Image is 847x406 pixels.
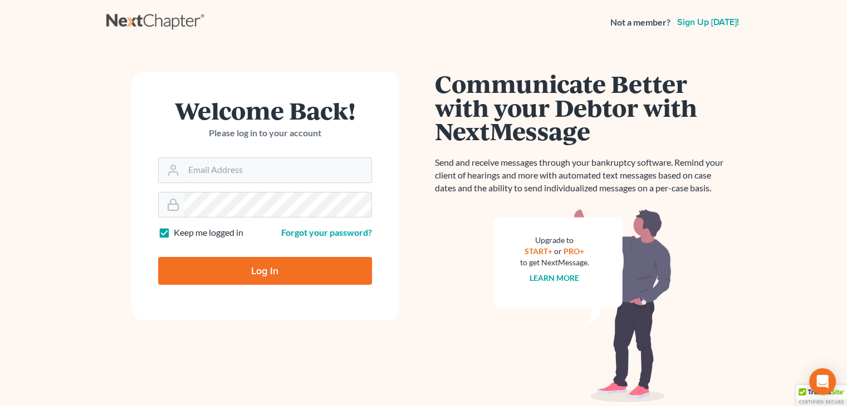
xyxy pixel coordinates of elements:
a: START+ [525,246,552,256]
a: PRO+ [564,246,584,256]
p: Send and receive messages through your bankruptcy software. Remind your client of hearings and mo... [435,156,730,195]
a: Forgot your password? [281,227,372,237]
h1: Welcome Back! [158,98,372,122]
a: Sign up [DATE]! [675,18,741,27]
div: to get NextMessage. [520,257,589,268]
div: Open Intercom Messenger [809,368,836,395]
p: Please log in to your account [158,127,372,140]
input: Email Address [184,158,371,182]
strong: Not a member? [610,16,670,29]
h1: Communicate Better with your Debtor with NextMessage [435,72,730,143]
div: Upgrade to [520,235,589,246]
a: Learn more [530,273,579,283]
label: Keep me logged in [174,226,243,239]
span: or [554,246,562,256]
input: Log In [158,257,372,285]
img: nextmessage_bg-59042aed3d76b12b5cd301f8e5b87938c9018125f34e5fa2b7a6b67550977c72.svg [493,208,672,403]
div: TrustedSite Certified [796,385,847,406]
